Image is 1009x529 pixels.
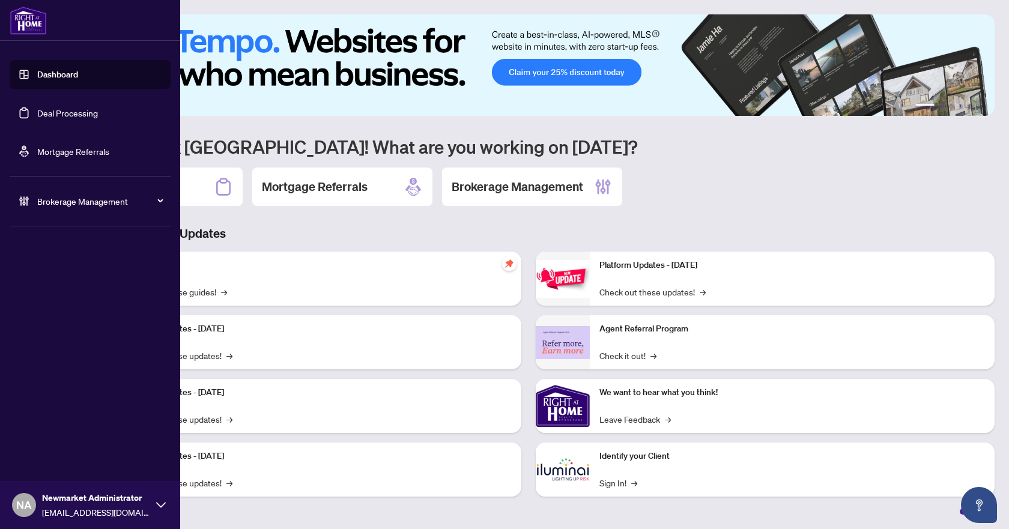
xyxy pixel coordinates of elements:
[126,386,512,399] p: Platform Updates - [DATE]
[968,104,973,109] button: 5
[599,386,985,399] p: We want to hear what you think!
[16,497,32,513] span: NA
[536,379,590,433] img: We want to hear what you think!
[452,178,583,195] h2: Brokerage Management
[978,104,983,109] button: 6
[226,349,232,362] span: →
[10,6,47,35] img: logo
[599,450,985,463] p: Identify your Client
[62,225,995,242] h3: Brokerage & Industry Updates
[599,413,671,426] a: Leave Feedback→
[939,104,944,109] button: 2
[650,349,656,362] span: →
[37,69,78,80] a: Dashboard
[631,476,637,489] span: →
[62,14,995,116] img: Slide 0
[226,413,232,426] span: →
[42,491,150,504] span: Newmarket Administrator
[502,256,517,271] span: pushpin
[599,476,637,489] a: Sign In!→
[665,413,671,426] span: →
[262,178,368,195] h2: Mortgage Referrals
[536,260,590,298] img: Platform Updates - June 23, 2025
[599,285,706,298] a: Check out these updates!→
[599,259,985,272] p: Platform Updates - [DATE]
[599,349,656,362] a: Check it out!→
[37,107,98,118] a: Deal Processing
[536,443,590,497] img: Identify your Client
[949,104,954,109] button: 3
[536,326,590,359] img: Agent Referral Program
[959,104,963,109] button: 4
[599,322,985,336] p: Agent Referral Program
[62,135,995,158] h1: Welcome back [GEOGRAPHIC_DATA]! What are you working on [DATE]?
[700,285,706,298] span: →
[126,259,512,272] p: Self-Help
[126,322,512,336] p: Platform Updates - [DATE]
[915,104,935,109] button: 1
[37,146,109,157] a: Mortgage Referrals
[126,450,512,463] p: Platform Updates - [DATE]
[37,195,162,208] span: Brokerage Management
[221,285,227,298] span: →
[42,506,150,519] span: [EMAIL_ADDRESS][DOMAIN_NAME]
[961,487,997,523] button: Open asap
[226,476,232,489] span: →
